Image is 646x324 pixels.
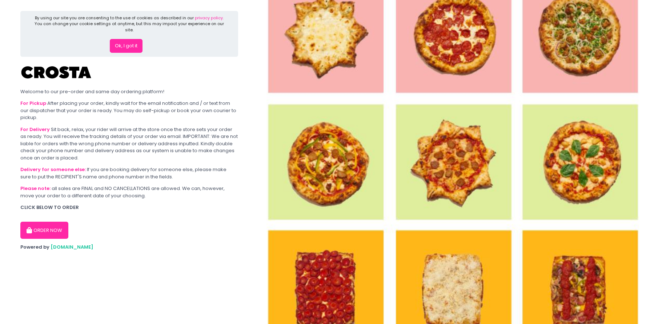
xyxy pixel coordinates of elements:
[20,185,238,199] div: all sales are FINAL and NO CANCELLATIONS are allowed. We can, however, move your order to a diffe...
[20,204,238,211] div: CLICK BELOW TO ORDER
[20,100,46,107] b: For Pickup
[20,100,238,121] div: After placing your order, kindly wait for the email notification and / or text from our dispatche...
[20,166,86,173] b: Delivery for someone else:
[51,244,93,250] a: [DOMAIN_NAME]
[20,185,51,192] b: Please note:
[20,166,238,180] div: If you are booking delivery for someone else, please make sure to put the RECIPIENT'S name and ph...
[195,15,224,21] a: privacy policy.
[20,244,238,251] div: Powered by
[110,39,143,53] button: Ok, I got it
[20,222,68,239] button: ORDER NOW
[33,15,226,33] div: By using our site you are consenting to the use of cookies as described in our You can change you...
[20,126,50,133] b: For Delivery
[20,62,93,83] img: Crosta Pizzeria
[20,88,238,95] div: Welcome to our pre-order and same day ordering platform!
[20,126,238,162] div: Sit back, relax, your rider will arrive at the store once the store sets your order as ready. You...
